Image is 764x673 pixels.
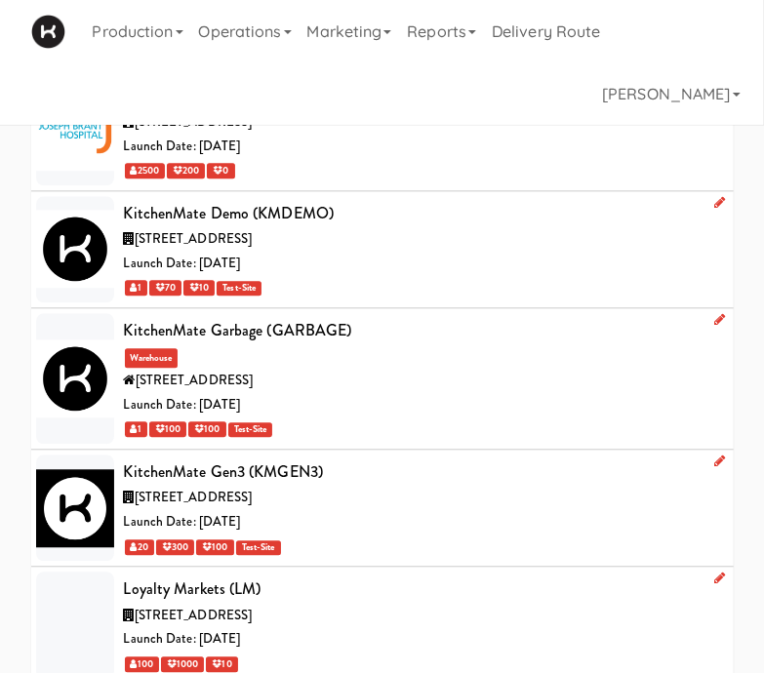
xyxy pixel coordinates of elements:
[149,280,181,296] span: 70
[135,229,253,248] span: [STREET_ADDRESS]
[594,62,747,125] a: [PERSON_NAME]
[161,656,205,672] span: 1000
[125,656,159,672] span: 100
[124,252,719,276] div: Launch Date: [DATE]
[135,488,253,506] span: [STREET_ADDRESS]
[236,540,281,555] span: Test-Site
[124,199,719,228] div: KitchenMate Demo (KMDEMO)
[125,348,179,368] span: Warehouse
[156,539,194,555] span: 300
[31,73,734,190] li: [PERSON_NAME] Hospital (JBH)[STREET_ADDRESS]Launch Date: [DATE] 2500 200 0
[124,574,719,604] div: Loyalty Markets (LM)
[207,163,234,178] span: 0
[31,15,65,49] img: Micromart
[196,539,233,555] span: 100
[183,280,215,296] span: 10
[124,135,719,159] div: Launch Date: [DATE]
[228,422,273,437] span: Test-Site
[31,450,734,567] li: KitchenMate Gen3 (KMGEN3)[STREET_ADDRESS]Launch Date: [DATE] 20 300 100Test-Site
[124,510,719,534] div: Launch Date: [DATE]
[31,191,734,308] li: KitchenMate Demo (KMDEMO)[STREET_ADDRESS]Launch Date: [DATE] 1 70 10Test-Site
[124,627,719,652] div: Launch Date: [DATE]
[217,281,261,296] span: Test-Site
[136,371,254,389] span: [STREET_ADDRESS]
[167,163,205,178] span: 200
[206,656,237,672] span: 10
[124,316,719,345] div: KitchenMate Garbage (GARBAGE)
[135,606,253,624] span: [STREET_ADDRESS]
[124,393,719,417] div: Launch Date: [DATE]
[125,421,147,437] span: 1
[188,421,225,437] span: 100
[125,163,166,178] span: 2500
[125,539,154,555] span: 20
[124,457,719,487] div: KitchenMate Gen3 (KMGEN3)
[149,421,186,437] span: 100
[125,280,147,296] span: 1
[135,112,253,131] span: [STREET_ADDRESS]
[31,308,734,450] li: KitchenMate Garbage (GARBAGE)Warehouse[STREET_ADDRESS]Launch Date: [DATE] 1 100 100Test-Site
